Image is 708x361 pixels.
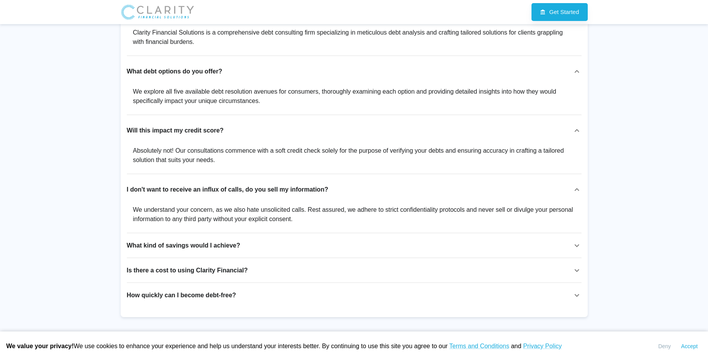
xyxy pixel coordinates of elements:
img: clarity_banner.jpg [121,4,194,20]
p: Is there a cost to using Clarity Financial? [127,266,248,275]
p: What debt options do you offer? [127,67,222,76]
a: Privacy Policy [523,343,562,349]
div: What debt options do you offer? [127,84,582,112]
div: What debt options do you offer? [127,59,582,84]
div: Will this impact my credit score? [127,143,582,171]
p: How quickly can I become debt-free? [127,291,236,300]
button: Deny [652,338,677,355]
p: What kind of savings would I achieve? [127,241,241,250]
a: Get Started [531,3,588,21]
div: I don't want to receive an influx of calls, do you sell my information? [127,202,582,230]
a: Terms and Conditions [449,343,509,349]
p: Clarity Financial Solutions is a comprehensive debt consulting firm specializing in meticulous de... [133,28,575,47]
div: Is there a cost to using Clarity Financial? [127,261,582,280]
div: How quickly can I become debt-free? [127,286,582,305]
p: Absolutely not! Our consultations commence with a soft credit check solely for the purpose of ver... [133,146,575,165]
div: What kind of savings would I achieve? [127,236,582,255]
p: I don't want to receive an influx of calls, do you sell my information? [127,185,328,194]
div: I don't want to receive an influx of calls, do you sell my information? [127,177,582,202]
p: We understand your concern, as we also hate unsolicited calls. Rest assured, we adhere to strict ... [133,205,575,224]
p: Will this impact my credit score? [127,126,224,135]
p: We explore all five available debt resolution avenues for consumers, thoroughly examining each op... [133,87,575,106]
button: Accept [677,338,702,355]
div: Will this impact my credit score? [127,118,582,143]
p: We use cookies to enhance your experience and help us understand your interests better. By contin... [6,342,562,351]
div: Who is Clarity Financial Solutions? [127,25,582,53]
a: theFront [121,4,194,20]
span: We value your privacy! [6,343,74,349]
